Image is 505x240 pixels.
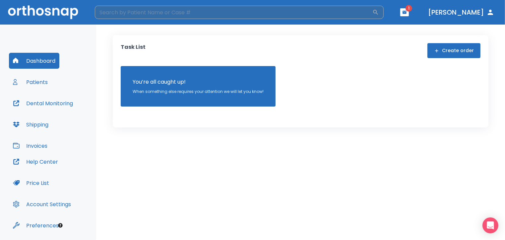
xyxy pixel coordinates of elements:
button: Invoices [9,138,51,154]
p: You’re all caught up! [133,78,264,86]
p: Task List [121,43,146,58]
button: Patients [9,74,52,90]
button: Shipping [9,117,52,132]
button: Dental Monitoring [9,95,77,111]
img: Orthosnap [8,5,78,19]
div: Open Intercom Messenger [482,217,498,233]
button: [PERSON_NAME] [425,6,497,18]
p: When something else requires your attention we will let you know! [133,89,264,95]
div: Tooltip anchor [57,222,63,228]
button: Help Center [9,154,62,170]
button: Account Settings [9,196,75,212]
button: Price List [9,175,53,191]
button: Dashboard [9,53,59,69]
span: 1 [406,5,412,12]
input: Search by Patient Name or Case # [95,6,372,19]
button: Create order [427,43,480,58]
button: Preferences [9,217,63,233]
